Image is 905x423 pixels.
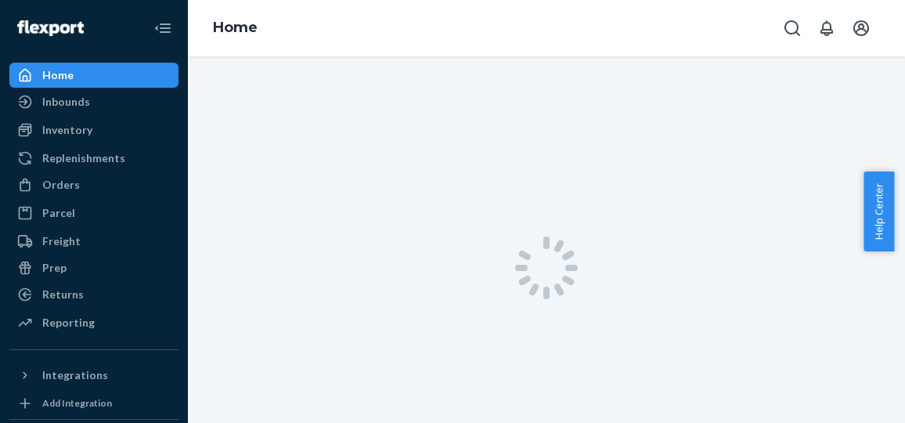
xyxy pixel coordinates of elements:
[42,150,125,166] div: Replenishments
[811,13,842,44] button: Open notifications
[9,229,178,254] a: Freight
[147,13,178,44] button: Close Navigation
[777,13,808,44] button: Open Search Box
[42,205,75,221] div: Parcel
[42,177,80,193] div: Orders
[9,172,178,197] a: Orders
[9,201,178,226] a: Parcel
[42,367,108,383] div: Integrations
[9,117,178,143] a: Inventory
[42,122,92,138] div: Inventory
[9,363,178,388] button: Integrations
[864,172,894,251] button: Help Center
[42,94,90,110] div: Inbounds
[17,20,84,36] img: Flexport logo
[42,396,112,410] div: Add Integration
[42,315,95,331] div: Reporting
[9,255,178,280] a: Prep
[9,282,178,307] a: Returns
[213,19,258,36] a: Home
[42,67,74,83] div: Home
[42,260,67,276] div: Prep
[9,310,178,335] a: Reporting
[200,5,270,51] ol: breadcrumbs
[42,233,81,249] div: Freight
[9,146,178,171] a: Replenishments
[9,394,178,413] a: Add Integration
[846,13,877,44] button: Open account menu
[9,63,178,88] a: Home
[9,89,178,114] a: Inbounds
[42,287,84,302] div: Returns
